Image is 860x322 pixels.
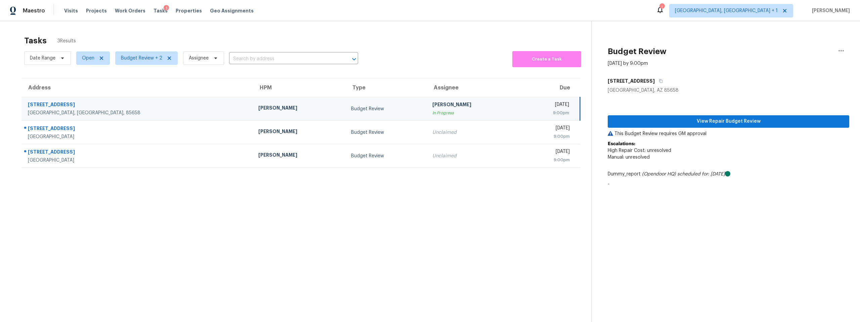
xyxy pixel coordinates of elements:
button: Create a Task [512,51,581,67]
div: [PERSON_NAME] [258,105,340,113]
div: 9:00pm [525,157,570,163]
div: [DATE] by 9:00pm [608,60,648,67]
span: [GEOGRAPHIC_DATA], [GEOGRAPHIC_DATA] + 1 [675,7,778,14]
div: [STREET_ADDRESS] [28,149,248,157]
b: Escalations: [608,142,635,146]
div: [GEOGRAPHIC_DATA], [GEOGRAPHIC_DATA], 85658 [28,110,248,116]
button: Copy Address [655,75,664,87]
span: 3 Results [57,38,76,44]
div: 9:00pm [525,110,569,116]
th: Assignee [427,78,520,97]
div: [STREET_ADDRESS] [28,101,248,110]
i: scheduled for: [DATE] [677,172,725,176]
p: - [608,181,849,188]
th: Due [520,78,580,97]
h2: Tasks [24,37,47,44]
span: Manual: unresolved [608,155,650,160]
span: Create a Task [516,55,578,63]
div: In Progress [432,110,514,116]
div: Unclaimed [432,153,514,159]
span: Projects [86,7,107,14]
h5: [STREET_ADDRESS] [608,78,655,84]
div: Budget Review [351,106,422,112]
div: [GEOGRAPHIC_DATA] [28,133,248,140]
th: Type [346,78,427,97]
div: Dummy_report [608,171,849,177]
span: Date Range [30,55,55,62]
span: Budget Review + 2 [121,55,162,62]
div: 1 [659,4,664,11]
span: Visits [64,7,78,14]
button: View Repair Budget Review [608,115,849,128]
span: Properties [176,7,202,14]
div: [DATE] [525,148,570,157]
span: Assignee [189,55,209,62]
button: Open [349,54,359,64]
div: [PERSON_NAME] [258,152,340,160]
span: High Repair Cost: unresolved [608,148,671,153]
span: Geo Assignments [210,7,254,14]
span: View Repair Budget Review [613,117,844,126]
span: Tasks [154,8,168,13]
th: Address [21,78,253,97]
div: [GEOGRAPHIC_DATA] [28,157,248,164]
i: (Opendoor HQ) [642,172,676,176]
th: HPM [253,78,346,97]
div: [PERSON_NAME] [258,128,340,136]
div: [STREET_ADDRESS] [28,125,248,133]
div: 1 [164,5,169,12]
span: Open [82,55,94,62]
div: [DATE] [525,101,569,110]
p: This Budget Review requires GM approval [608,130,849,137]
div: 9:00pm [525,133,570,140]
span: [PERSON_NAME] [809,7,850,14]
span: Work Orders [115,7,145,14]
div: Unclaimed [432,129,514,136]
input: Search by address [229,54,339,64]
span: Maestro [23,7,45,14]
div: [DATE] [525,125,570,133]
h2: Budget Review [608,48,666,55]
div: [GEOGRAPHIC_DATA], AZ 85658 [608,87,849,94]
div: Budget Review [351,129,422,136]
div: [PERSON_NAME] [432,101,514,110]
div: Budget Review [351,153,422,159]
